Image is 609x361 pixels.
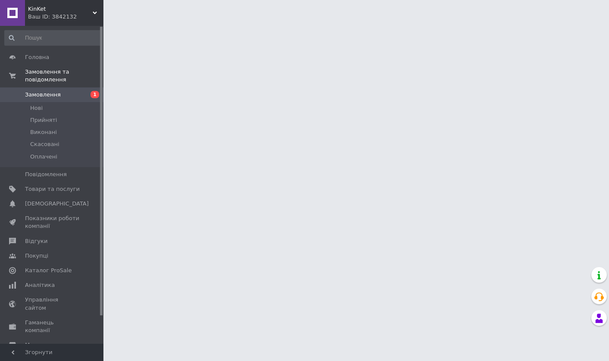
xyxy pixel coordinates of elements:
span: Замовлення та повідомлення [25,68,103,84]
span: Гаманець компанії [25,319,80,334]
span: Виконані [30,128,57,136]
span: Головна [25,53,49,61]
span: [DEMOGRAPHIC_DATA] [25,200,89,208]
span: Скасовані [30,140,59,148]
span: Нові [30,104,43,112]
div: Ваш ID: 3842132 [28,13,103,21]
span: KinKet [28,5,93,13]
span: Управління сайтом [25,296,80,311]
span: Покупці [25,252,48,260]
span: Замовлення [25,91,61,99]
span: Повідомлення [25,171,67,178]
span: 1 [91,91,99,98]
span: Аналітика [25,281,55,289]
span: Товари та послуги [25,185,80,193]
span: Оплачені [30,153,57,161]
span: Прийняті [30,116,57,124]
input: Пошук [4,30,102,46]
span: Показники роботи компанії [25,215,80,230]
span: Відгуки [25,237,47,245]
span: Каталог ProSale [25,267,72,274]
span: Маркет [25,341,47,349]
